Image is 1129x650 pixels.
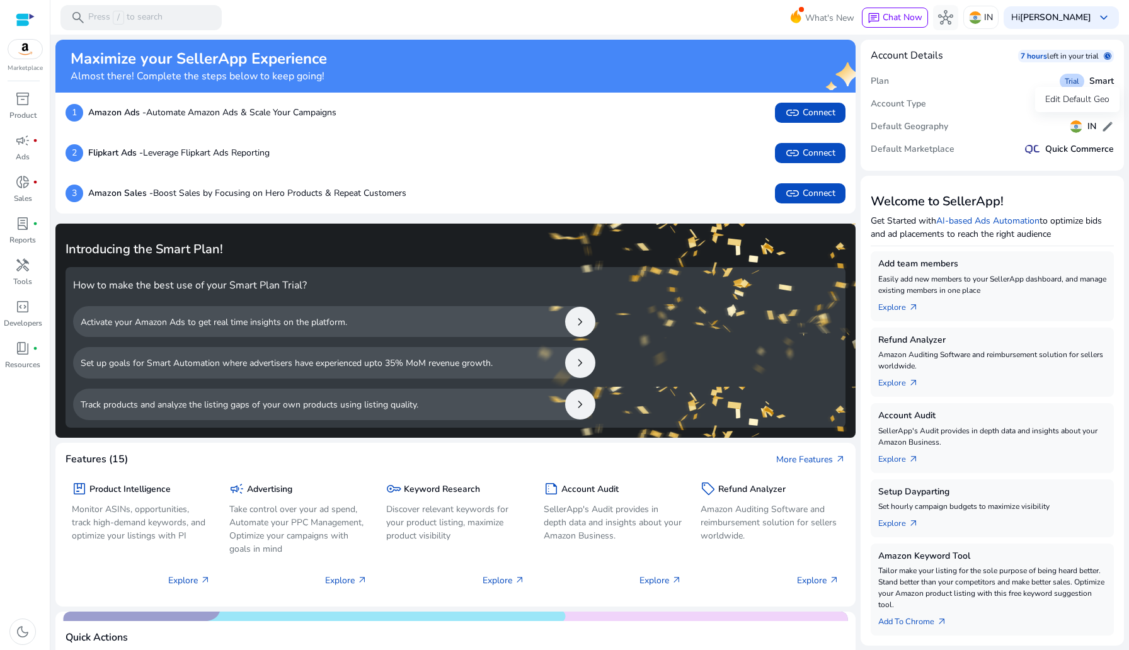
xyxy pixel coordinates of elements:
[878,349,1106,372] p: Amazon Auditing Software and reimbursement solution for sellers worldwide.
[969,11,982,24] img: in.svg
[785,186,835,201] span: Connect
[88,147,143,159] b: Flipkart Ads -
[15,174,30,190] span: donut_small
[878,448,929,465] a: Explorearrow_outward
[933,5,958,30] button: hub
[5,359,40,370] p: Resources
[878,487,1106,498] h5: Setup Dayparting
[878,565,1106,610] p: Tailor make your listing for the sole purpose of being heard better. Stand better than your compe...
[15,258,30,273] span: handyman
[229,481,244,496] span: campaign
[88,106,146,118] b: Amazon Ads -
[908,378,919,388] span: arrow_outward
[89,484,171,495] h5: Product Intelligence
[73,280,838,292] h4: How to make the best use of your Smart Plan Trial?
[33,221,38,226] span: fiber_manual_record
[908,302,919,312] span: arrow_outward
[785,186,800,201] span: link
[1025,145,1040,153] img: QC-logo.svg
[785,105,800,120] span: link
[829,575,839,585] span: arrow_outward
[81,316,347,329] p: Activate your Amazon Ads to get real time insights on the platform.
[871,99,926,110] h5: Account Type
[88,186,406,200] p: Boost Sales by Focusing on Hero Products & Repeat Customers
[871,214,1114,241] p: Get Started with to optimize bids and ad placements to reach the right audience
[72,481,87,496] span: package
[113,11,124,25] span: /
[701,481,716,496] span: sell
[1021,51,1047,61] p: 7 hours
[15,299,30,314] span: code_blocks
[81,398,418,411] p: Track products and analyze the listing gaps of your own products using listing quality.
[15,133,30,148] span: campaign
[984,6,993,28] p: IN
[4,317,42,329] p: Developers
[908,454,919,464] span: arrow_outward
[386,481,401,496] span: key
[775,143,845,163] button: linkConnect
[1065,76,1079,86] span: Trial
[13,276,32,287] p: Tools
[936,215,1040,227] a: AI-based Ads Automation
[785,105,835,120] span: Connect
[15,91,30,106] span: inventory_2
[8,64,43,73] p: Marketplace
[8,40,42,59] img: amazon.svg
[1101,120,1114,133] span: edit
[573,314,588,329] span: chevron_right
[908,518,919,528] span: arrow_outward
[878,411,1106,421] h5: Account Audit
[871,144,954,155] h5: Default Marketplace
[1045,144,1114,155] h5: Quick Commerce
[785,145,835,161] span: Connect
[785,145,800,161] span: link
[775,103,845,123] button: linkConnect
[88,146,270,159] p: Leverage Flipkart Ads Reporting
[168,574,210,587] p: Explore
[544,503,682,542] p: SellerApp's Audit provides in depth data and insights about your Amazon Business.
[883,11,922,23] span: Chat Now
[573,355,588,370] span: chevron_right
[544,481,559,496] span: summarize
[88,106,336,119] p: Automate Amazon Ads & Scale Your Campaigns
[776,453,845,466] a: More Featuresarrow_outward
[1011,13,1091,22] p: Hi
[71,50,327,68] h2: Maximize your SellerApp Experience
[1020,11,1091,23] b: [PERSON_NAME]
[33,138,38,143] span: fiber_manual_record
[66,242,845,262] h3: Introducing the Smart Plan!
[71,71,327,83] h4: Almost there! Complete the steps below to keep going!
[1047,51,1104,61] p: left in your trial
[871,194,1114,209] h3: Welcome to SellerApp!
[797,574,839,587] p: Explore
[878,335,1106,346] h5: Refund Analyzer
[1087,122,1096,132] h5: IN
[573,397,588,412] span: chevron_right
[483,574,525,587] p: Explore
[878,425,1106,448] p: SellerApp's Audit provides in depth data and insights about your Amazon Business.
[878,273,1106,296] p: Easily add new members to your SellerApp dashboard, and manage existing members in one place
[1104,52,1111,60] span: schedule
[66,632,128,644] h4: Quick Actions
[871,76,889,87] h5: Plan
[938,10,953,25] span: hub
[200,575,210,585] span: arrow_outward
[937,617,947,627] span: arrow_outward
[357,575,367,585] span: arrow_outward
[81,356,493,370] p: Set up goals for Smart Automation where advertisers have experienced upto 35% MoM revenue growth.
[718,484,786,495] h5: Refund Analyzer
[871,122,948,132] h5: Default Geography
[33,346,38,351] span: fiber_manual_record
[878,372,929,389] a: Explorearrow_outward
[33,180,38,185] span: fiber_manual_record
[1035,87,1120,112] div: Edit Default Geo
[639,574,682,587] p: Explore
[878,501,1106,512] p: Set hourly campaign budgets to maximize visibility
[1070,120,1082,133] img: in.svg
[515,575,525,585] span: arrow_outward
[229,503,368,556] p: Take control over your ad spend, Automate your PPC Management, Optimize your campaigns with goals...
[66,185,83,202] p: 3
[701,503,839,542] p: Amazon Auditing Software and reimbursement solution for sellers worldwide.
[71,10,86,25] span: search
[775,183,845,203] button: linkConnect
